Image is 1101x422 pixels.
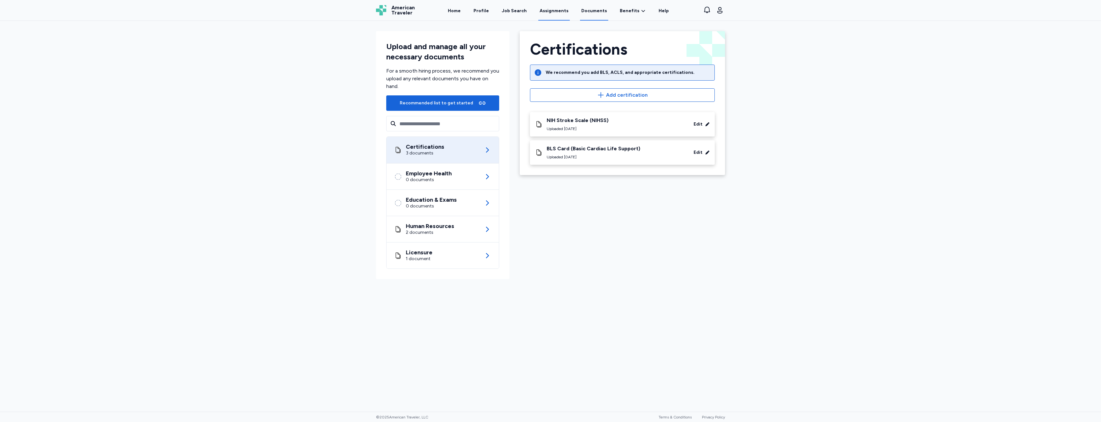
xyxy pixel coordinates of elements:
[530,41,715,57] div: Certifications
[547,117,609,124] div: NIH Stroke Scale (NIHSS)
[606,91,648,99] span: Add certification
[376,5,386,15] img: Logo
[376,415,428,420] span: © 2025 American Traveler, LLC
[659,415,692,419] a: Terms & Conditions
[406,170,452,177] div: Employee Health
[386,41,499,62] div: Upload and manage all your necessary documents
[547,145,640,152] div: BLS Card (Basic Cardiac Life Support)
[406,223,454,229] div: Human Resources
[502,8,527,14] div: Job Search
[406,256,432,262] div: 1 document
[546,69,695,76] div: We recommend you add BLS, ACLS, and appropriate certifications.
[406,197,457,203] div: Education & Exams
[391,5,415,15] span: American Traveler
[406,144,444,150] div: Certifications
[580,1,608,21] a: Documents
[406,177,452,183] div: 0 documents
[406,229,454,236] div: 2 documents
[530,88,715,102] button: Add certification
[620,8,639,14] span: Benefits
[547,154,640,160] div: Uploaded [DATE]
[547,126,609,131] div: Uploaded [DATE]
[694,149,703,156] div: Edit
[406,150,444,156] div: 3 documents
[400,100,473,106] div: Recommended list to get started
[386,67,499,90] div: For a smooth hiring process, we recommend you upload any relevant documents you have on hand.
[406,249,432,256] div: Licensure
[538,1,570,21] a: Assignments
[620,8,646,14] a: Benefits
[386,95,499,111] button: Recommended list to get started
[406,203,457,209] div: 0 documents
[702,415,725,419] a: Privacy Policy
[694,121,703,127] div: Edit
